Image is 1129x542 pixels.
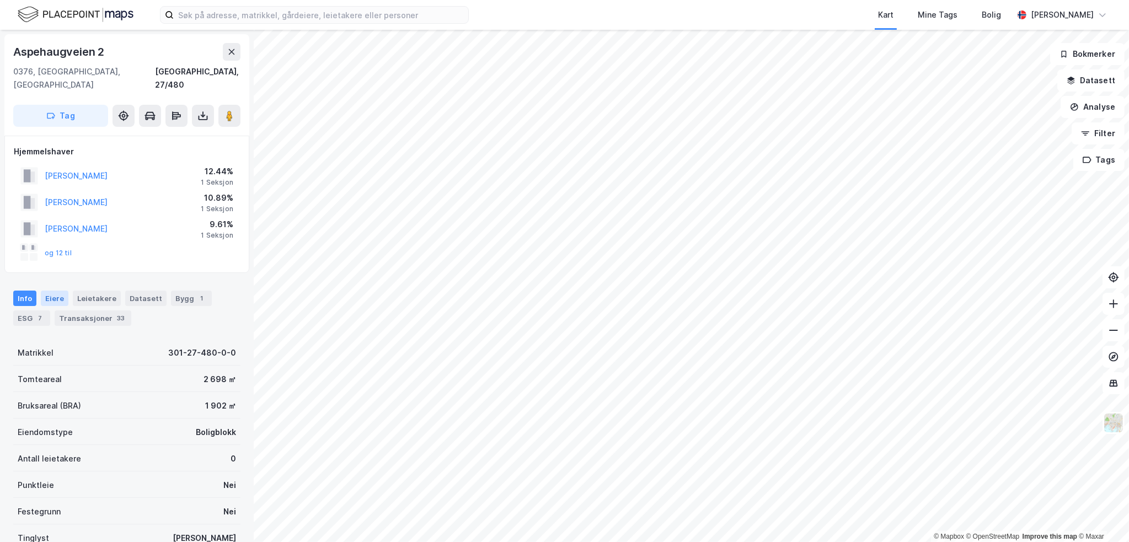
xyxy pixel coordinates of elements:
div: Info [13,291,36,306]
div: Transaksjoner [55,310,131,326]
div: 0376, [GEOGRAPHIC_DATA], [GEOGRAPHIC_DATA] [13,65,155,92]
div: Kontrollprogram for chat [1074,489,1129,542]
div: [PERSON_NAME] [1031,8,1094,22]
div: Boligblokk [196,426,236,439]
div: 33 [115,313,127,324]
div: Bolig [982,8,1001,22]
div: 10.89% [201,191,233,205]
div: Bygg [171,291,212,306]
div: Punktleie [18,479,54,492]
div: Datasett [125,291,167,306]
div: Eiendomstype [18,426,73,439]
div: Aspehaugveien 2 [13,43,106,61]
a: OpenStreetMap [966,533,1020,540]
input: Søk på adresse, matrikkel, gårdeiere, leietakere eller personer [174,7,468,23]
div: Eiere [41,291,68,306]
div: Leietakere [73,291,121,306]
img: Z [1103,412,1124,433]
div: Nei [223,505,236,518]
div: Tomteareal [18,373,62,386]
button: Bokmerker [1050,43,1125,65]
div: Hjemmelshaver [14,145,240,158]
div: Festegrunn [18,505,61,518]
div: 1 Seksjon [201,205,233,213]
div: 1 Seksjon [201,178,233,187]
iframe: Chat Widget [1074,489,1129,542]
a: Mapbox [934,533,964,540]
div: Mine Tags [918,8,957,22]
div: ESG [13,310,50,326]
div: 9.61% [201,218,233,231]
button: Datasett [1057,69,1125,92]
button: Analyse [1061,96,1125,118]
div: Nei [223,479,236,492]
button: Tags [1073,149,1125,171]
div: Antall leietakere [18,452,81,465]
div: 2 698 ㎡ [204,373,236,386]
a: Improve this map [1023,533,1077,540]
div: Bruksareal (BRA) [18,399,81,412]
div: 0 [231,452,236,465]
div: [GEOGRAPHIC_DATA], 27/480 [155,65,240,92]
div: 1 902 ㎡ [205,399,236,412]
div: 7 [35,313,46,324]
button: Filter [1072,122,1125,144]
div: 12.44% [201,165,233,178]
button: Tag [13,105,108,127]
div: 301-27-480-0-0 [168,346,236,359]
div: 1 Seksjon [201,231,233,240]
img: logo.f888ab2527a4732fd821a326f86c7f29.svg [18,5,133,24]
div: Kart [878,8,893,22]
div: Matrikkel [18,346,53,359]
div: 1 [196,293,207,304]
